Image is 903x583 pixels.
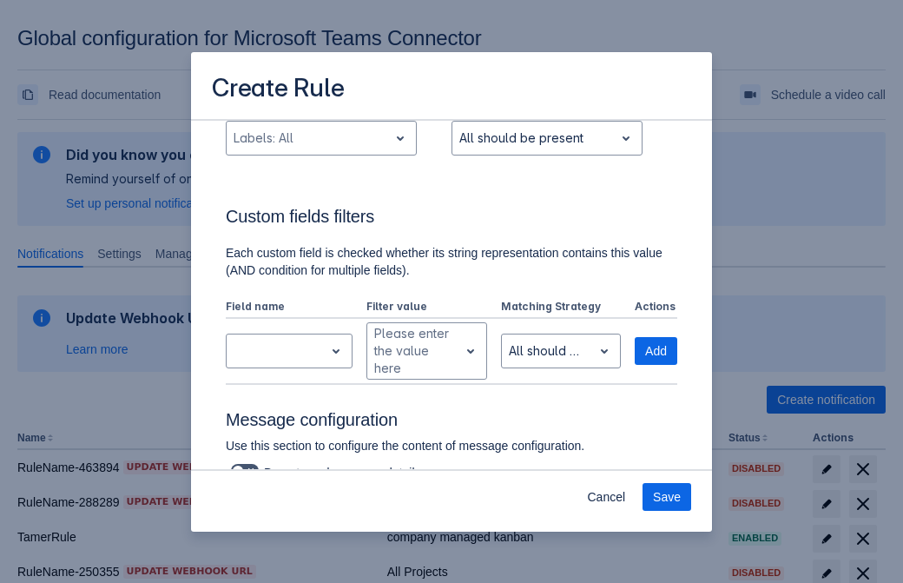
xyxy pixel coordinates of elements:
[494,296,629,319] th: Matching Strategy
[226,296,359,319] th: Field name
[374,325,451,377] div: Please enter the value here
[226,409,677,437] h3: Message configuration
[226,437,663,454] p: Use this section to configure the content of message configuration.
[643,483,691,511] button: Save
[653,483,681,511] span: Save
[226,206,677,234] h3: Custom fields filters
[616,128,636,149] span: open
[460,341,481,361] span: open
[191,119,712,471] div: Scrollable content
[212,73,345,107] h3: Create Rule
[326,341,346,361] span: open
[226,459,663,483] div: Do not send message details
[628,296,677,319] th: Actions
[635,337,677,365] button: Add
[359,296,494,319] th: Filter value
[645,337,667,365] span: Add
[577,483,636,511] button: Cancel
[390,128,411,149] span: open
[587,483,625,511] span: Cancel
[226,244,677,279] p: Each custom field is checked whether its string representation contains this value (AND condition...
[594,341,615,361] span: open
